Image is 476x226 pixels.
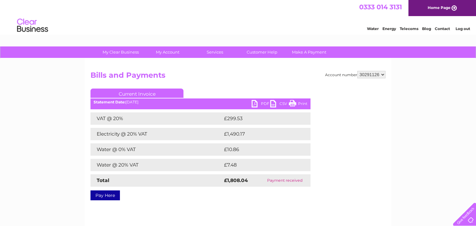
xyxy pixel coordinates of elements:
strong: £1,808.04 [224,177,248,183]
td: Electricity @ 20% VAT [90,128,223,140]
a: Telecoms [400,26,418,31]
strong: Total [97,177,109,183]
a: CSV [270,100,289,109]
a: Make A Payment [284,46,335,58]
a: My Account [142,46,193,58]
img: logo.png [17,16,48,35]
td: £299.53 [223,112,300,125]
a: Contact [435,26,450,31]
a: Log out [456,26,470,31]
a: Current Invoice [90,89,183,98]
a: My Clear Business [95,46,146,58]
a: Pay Here [90,190,120,200]
a: Print [289,100,307,109]
td: £1,490.17 [223,128,300,140]
a: 0333 014 3131 [359,3,402,11]
td: Water @ 20% VAT [90,159,223,171]
td: Water @ 0% VAT [90,143,223,156]
h2: Bills and Payments [90,71,386,83]
a: Customer Help [236,46,288,58]
td: VAT @ 20% [90,112,223,125]
td: £10.86 [223,143,298,156]
a: Blog [422,26,431,31]
a: Services [189,46,240,58]
a: Water [367,26,379,31]
a: Energy [382,26,396,31]
div: Clear Business is a trading name of Verastar Limited (registered in [GEOGRAPHIC_DATA] No. 3667643... [92,3,385,30]
td: £7.48 [223,159,296,171]
b: Statement Date: [94,100,126,104]
div: Account number [325,71,386,78]
td: Payment received [259,174,311,187]
a: PDF [252,100,270,109]
div: [DATE] [90,100,311,104]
